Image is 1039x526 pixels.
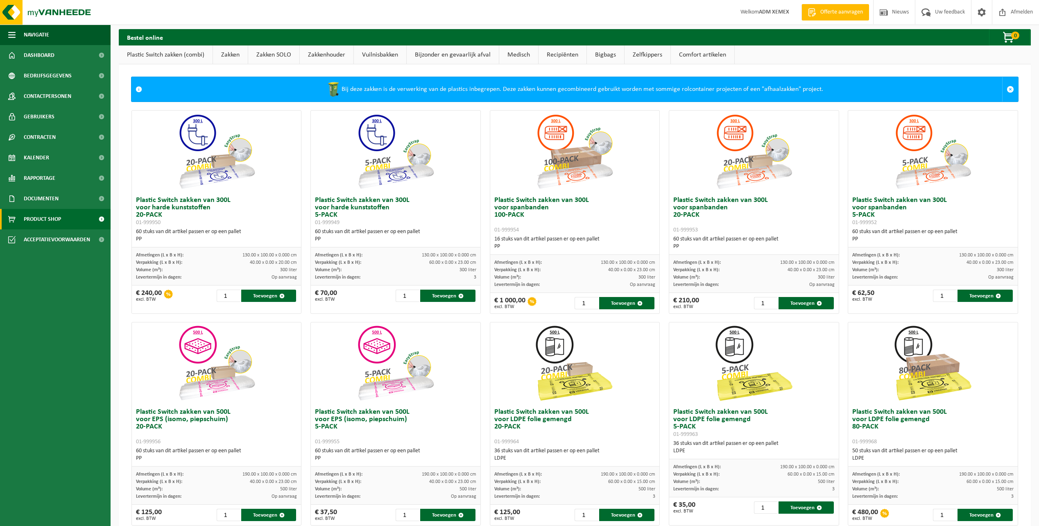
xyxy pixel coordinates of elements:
div: 16 stuks van dit artikel passen er op een pallet [494,236,656,250]
span: Verpakking (L x B x H): [494,268,541,272]
span: 3 [474,275,476,280]
a: Recipiënten [539,45,586,64]
span: 300 liter [638,275,655,280]
a: Bijzonder en gevaarlijk afval [407,45,499,64]
div: LDPE [852,455,1014,462]
span: Op aanvraag [451,494,476,499]
a: Zakken SOLO [248,45,299,64]
a: Zakkenhouder [300,45,353,64]
button: Toevoegen [241,290,297,302]
div: 60 stuks van dit artikel passen er op een pallet [852,228,1014,243]
img: 01-999953 [713,111,795,193]
span: Levertermijn in dagen: [494,282,540,287]
span: Volume (m³): [673,479,700,484]
input: 1 [754,501,778,514]
h3: Plastic Switch zakken van 500L voor LDPE folie gemengd 20-PACK [494,408,656,445]
span: 01-999953 [673,227,698,233]
span: Levertermijn in dagen: [315,494,360,499]
span: Op aanvraag [272,494,297,499]
div: 60 stuks van dit artikel passen er op een pallet [136,228,297,243]
span: Volume (m³): [852,268,879,272]
h3: Plastic Switch zakken van 500L voor EPS (isomo, piepschuim) 20-PACK [136,408,297,445]
span: 01-999954 [494,227,519,233]
span: Afmetingen (L x B x H): [673,260,721,265]
h3: Plastic Switch zakken van 300L voor harde kunststoffen 20-PACK [136,197,297,226]
div: € 125,00 [136,509,162,521]
span: Verpakking (L x B x H): [136,260,182,265]
img: WB-0240-HPE-GN-50.png [325,81,342,97]
span: 40.00 x 0.00 x 23.00 cm [429,479,476,484]
span: Op aanvraag [630,282,655,287]
span: 0 [1011,32,1019,39]
span: 300 liter [280,268,297,272]
span: Contactpersonen [24,86,71,107]
button: Toevoegen [958,509,1013,521]
span: excl. BTW [852,516,878,521]
span: Kalender [24,147,49,168]
span: Levertermijn in dagen: [673,282,719,287]
input: 1 [933,509,957,521]
span: Volume (m³): [852,487,879,492]
span: 01-999956 [136,439,161,445]
span: 40.00 x 0.00 x 23.00 cm [967,260,1014,265]
span: Bedrijfsgegevens [24,66,72,86]
span: Afmetingen (L x B x H): [494,472,542,477]
span: Verpakking (L x B x H): [852,260,899,265]
span: Afmetingen (L x B x H): [852,472,900,477]
span: Volume (m³): [136,268,163,272]
span: Volume (m³): [315,487,342,492]
a: Medisch [499,45,538,64]
span: 40.00 x 0.00 x 23.00 cm [788,268,835,272]
span: Offerte aanvragen [818,8,865,16]
span: Levertermijn in dagen: [673,487,719,492]
span: 190.00 x 100.00 x 0.000 cm [242,472,297,477]
img: 01-999964 [534,322,616,404]
span: excl. BTW [315,297,337,302]
div: € 480,00 [852,509,878,521]
span: 300 liter [997,268,1014,272]
span: 190.00 x 100.00 x 0.000 cm [959,472,1014,477]
div: PP [315,455,476,462]
span: 500 liter [997,487,1014,492]
span: 40.00 x 0.00 x 20.00 cm [250,260,297,265]
img: 01-999950 [176,111,258,193]
h3: Plastic Switch zakken van 500L voor EPS (isomo, piepschuim) 5-PACK [315,408,476,445]
div: 60 stuks van dit artikel passen er op een pallet [136,447,297,462]
span: excl. BTW [315,516,337,521]
button: Toevoegen [420,509,475,521]
span: Gebruikers [24,107,54,127]
span: Contracten [24,127,56,147]
span: Documenten [24,188,59,209]
span: 500 liter [280,487,297,492]
span: 01-999968 [852,439,877,445]
input: 1 [754,297,778,309]
span: Op aanvraag [272,275,297,280]
div: PP [673,243,835,250]
div: 36 stuks van dit artikel passen er op een pallet [673,440,835,455]
h3: Plastic Switch zakken van 300L voor harde kunststoffen 5-PACK [315,197,476,226]
span: 3 [1011,494,1014,499]
button: Toevoegen [599,509,654,521]
span: 01-999949 [315,220,340,226]
div: LDPE [673,447,835,455]
div: PP [494,243,656,250]
span: Verpakking (L x B x H): [673,472,720,477]
div: € 70,00 [315,290,337,302]
button: Toevoegen [779,297,834,309]
div: € 37,50 [315,509,337,521]
img: 01-999954 [534,111,616,193]
button: Toevoegen [420,290,475,302]
span: excl. BTW [136,297,162,302]
div: € 1 000,00 [494,297,525,309]
div: € 210,00 [673,297,699,309]
img: 01-999968 [892,322,974,404]
h3: Plastic Switch zakken van 500L voor LDPE folie gemengd 80-PACK [852,408,1014,445]
button: Toevoegen [958,290,1013,302]
a: Zakken [213,45,248,64]
span: Levertermijn in dagen: [852,275,898,280]
span: Verpakking (L x B x H): [852,479,899,484]
div: 50 stuks van dit artikel passen er op een pallet [852,447,1014,462]
div: 60 stuks van dit artikel passen er op een pallet [673,236,835,250]
span: Rapportage [24,168,55,188]
span: 130.00 x 100.00 x 0.000 cm [780,260,835,265]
